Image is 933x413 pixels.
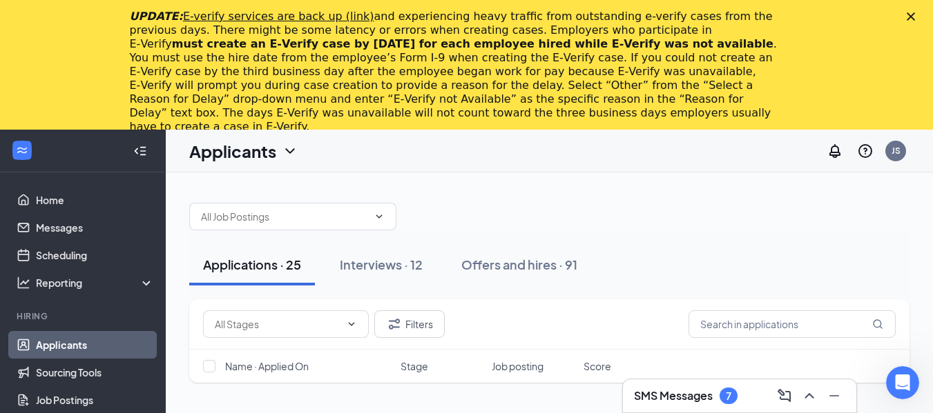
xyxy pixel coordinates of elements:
[461,256,577,273] div: Offers and hires · 91
[36,276,155,290] div: Reporting
[36,241,154,269] a: Scheduling
[17,310,151,322] div: Hiring
[36,186,154,214] a: Home
[827,143,843,159] svg: Notifications
[374,310,445,338] button: Filter Filters
[130,10,782,134] div: and experiencing heavy traffic from outstanding e-verify cases from the previous days. There migh...
[133,144,147,158] svg: Collapse
[15,143,29,157] svg: WorkstreamLogo
[584,359,611,373] span: Score
[857,143,874,159] svg: QuestionInfo
[189,139,276,163] h1: Applicants
[201,209,368,224] input: All Job Postings
[886,366,919,399] iframe: Intercom live chat
[773,385,796,407] button: ComposeMessage
[130,10,374,23] i: UPDATE:
[776,387,793,404] svg: ComposeMessage
[798,385,820,407] button: ChevronUp
[492,359,544,373] span: Job posting
[374,211,385,222] svg: ChevronDown
[172,37,773,50] b: must create an E‑Verify case by [DATE] for each employee hired while E‑Verify was not available
[386,316,403,332] svg: Filter
[346,319,357,330] svg: ChevronDown
[689,310,896,338] input: Search in applications
[801,387,818,404] svg: ChevronUp
[872,319,883,330] svg: MagnifyingGlass
[401,359,428,373] span: Stage
[282,143,298,159] svg: ChevronDown
[823,385,845,407] button: Minimize
[36,214,154,241] a: Messages
[340,256,423,273] div: Interviews · 12
[225,359,309,373] span: Name · Applied On
[215,316,340,332] input: All Stages
[826,387,843,404] svg: Minimize
[17,276,30,290] svg: Analysis
[203,256,301,273] div: Applications · 25
[634,388,713,403] h3: SMS Messages
[892,145,901,157] div: JS
[36,359,154,386] a: Sourcing Tools
[183,10,374,23] a: E-verify services are back up (link)
[36,331,154,359] a: Applicants
[907,12,921,21] div: Close
[726,390,731,402] div: 7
